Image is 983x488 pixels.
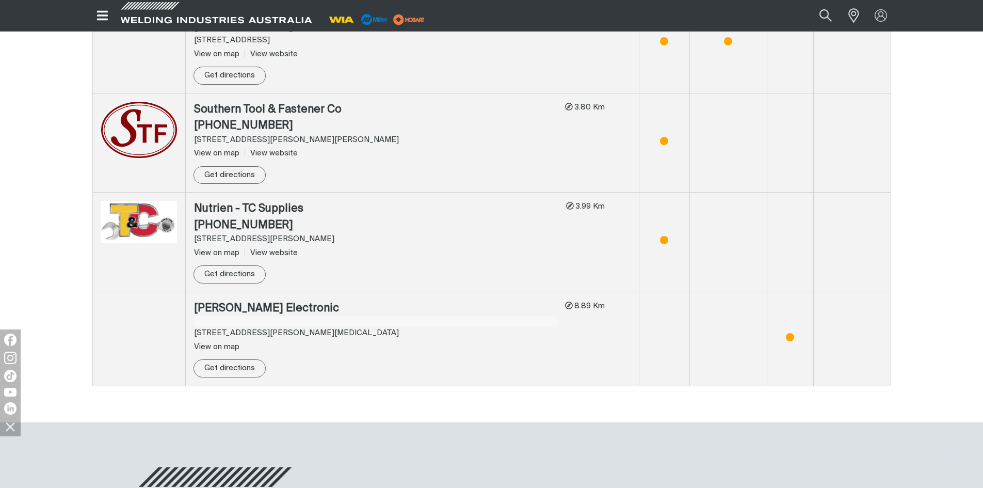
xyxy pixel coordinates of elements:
span: View on map [194,343,239,351]
div: [PHONE_NUMBER] [194,118,557,134]
span: View on map [194,149,239,157]
span: View on map [194,249,239,257]
div: [STREET_ADDRESS] [194,35,559,46]
a: View website [245,149,298,157]
div: [STREET_ADDRESS][PERSON_NAME][PERSON_NAME] [194,134,557,146]
button: Scroll to top [949,423,973,447]
div: Southern Tool & Fastener Co [194,102,557,118]
span: 3.99 Km [574,202,605,210]
img: Facebook [4,334,17,346]
img: Nutrien - TC Supplies [101,201,177,243]
img: Instagram [4,352,17,364]
div: [PHONE_NUMBER] [194,217,558,234]
a: miller [390,15,428,23]
img: hide socials [2,418,19,435]
div: Nutrien - TC Supplies [194,201,558,217]
span: View on map [194,50,239,58]
button: Search products [808,4,843,27]
a: Get directions [194,359,266,377]
input: Product name or item number... [795,4,843,27]
a: Get directions [194,67,266,85]
span: 8.89 Km [573,302,605,310]
div: [STREET_ADDRESS][PERSON_NAME] [194,233,558,245]
span: 3.80 Km [573,103,605,111]
a: View website [245,249,298,257]
img: YouTube [4,388,17,397]
div: [STREET_ADDRESS][PERSON_NAME][MEDICAL_DATA] [194,327,557,339]
img: miller [390,12,428,27]
img: Southern Tool & Fastener Co [101,102,177,158]
img: TikTok [4,370,17,382]
a: Get directions [194,265,266,284]
a: Get directions [194,166,266,184]
img: LinkedIn [4,402,17,415]
a: View website [245,50,298,58]
img: Scott Parsons Electronic [101,306,104,308]
div: [PERSON_NAME] Electronic [194,301,557,317]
